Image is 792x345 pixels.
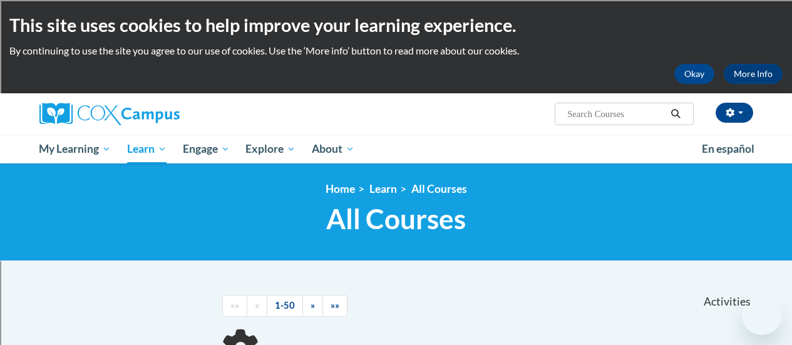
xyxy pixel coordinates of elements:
span: Engage [183,142,230,157]
a: About [304,135,363,163]
button: Account Settings [716,103,753,123]
a: Explore [237,135,304,163]
span: Explore [245,142,296,157]
div: Main menu [30,135,763,163]
a: All Courses [411,182,467,195]
i:  [670,110,681,119]
a: Cox Campus [39,103,265,125]
a: Learn [369,182,397,195]
iframe: Button to launch messaging window [742,295,782,335]
a: My Learning [31,135,120,163]
span: About [312,142,354,157]
span: My Learning [39,142,111,157]
span: All Courses [326,202,466,235]
a: En español [694,136,763,162]
button: Search [666,106,685,121]
input: Search Courses [566,106,666,121]
span: En español [702,142,754,155]
a: Home [326,182,355,195]
a: Learn [119,135,175,163]
a: Engage [175,135,238,163]
span: Learn [127,142,167,157]
img: Cox Campus [39,103,180,125]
